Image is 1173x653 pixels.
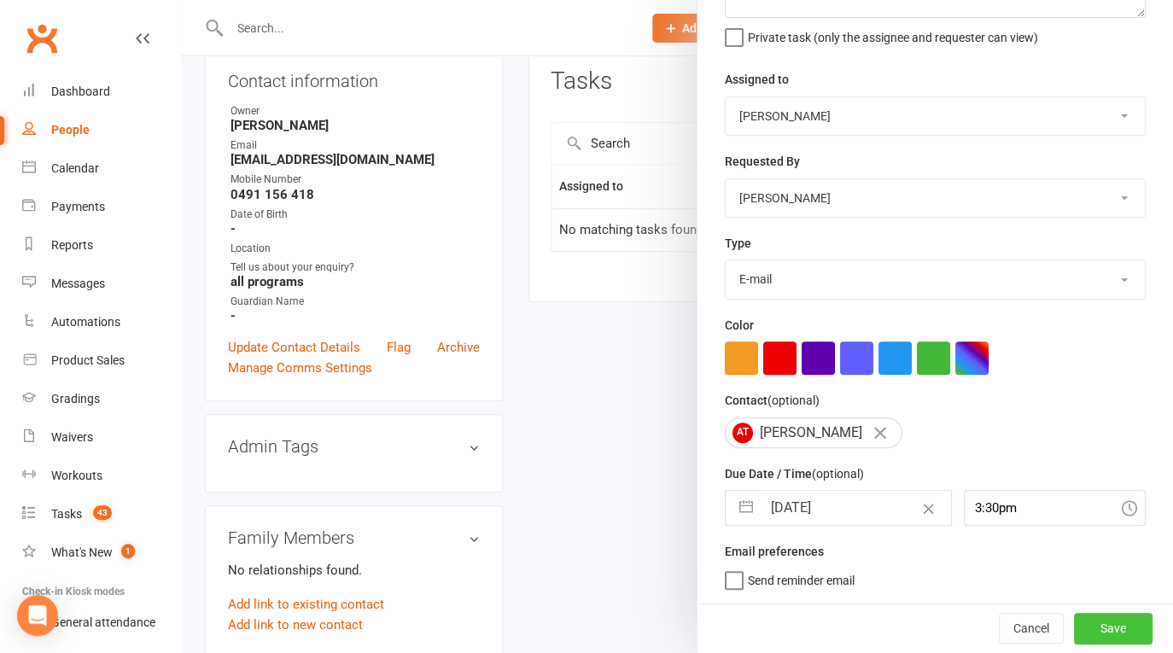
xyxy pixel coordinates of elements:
label: Requested By [725,152,800,171]
span: AT [732,423,753,443]
div: Tasks [51,507,82,521]
label: Type [725,234,751,253]
label: Color [725,316,754,335]
a: Messages [22,265,180,303]
a: Calendar [22,149,180,188]
button: Cancel [999,613,1064,644]
div: Gradings [51,392,100,405]
a: Dashboard [22,73,180,111]
a: People [22,111,180,149]
div: Product Sales [51,353,125,367]
div: Payments [51,200,105,213]
small: (optional) [767,394,820,407]
a: Workouts [22,457,180,495]
label: Email preferences [725,542,824,561]
a: Clubworx [20,17,63,60]
a: Automations [22,303,180,341]
div: Dashboard [51,85,110,98]
span: 1 [121,544,135,558]
small: (optional) [812,467,864,481]
a: Payments [22,188,180,226]
div: Automations [51,315,120,329]
a: Gradings [22,380,180,418]
a: Waivers [22,418,180,457]
div: Calendar [51,161,99,175]
label: Contact [725,391,820,410]
a: What's New1 [22,533,180,572]
a: Tasks 43 [22,495,180,533]
button: Clear Date [913,492,943,524]
a: General attendance kiosk mode [22,603,180,642]
div: Waivers [51,430,93,444]
a: Reports [22,226,180,265]
div: General attendance [51,615,155,629]
div: People [51,123,90,137]
span: Private task (only the assignee and requester can view) [748,25,1038,44]
div: Messages [51,277,105,290]
button: Save [1074,613,1153,644]
span: 43 [93,505,112,520]
div: Reports [51,238,93,252]
label: Assigned to [725,70,789,89]
div: Workouts [51,469,102,482]
div: What's New [51,545,113,559]
div: Open Intercom Messenger [17,595,58,636]
span: Send reminder email [748,568,855,587]
div: [PERSON_NAME] [725,417,902,448]
a: Product Sales [22,341,180,380]
label: Due Date / Time [725,464,864,483]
